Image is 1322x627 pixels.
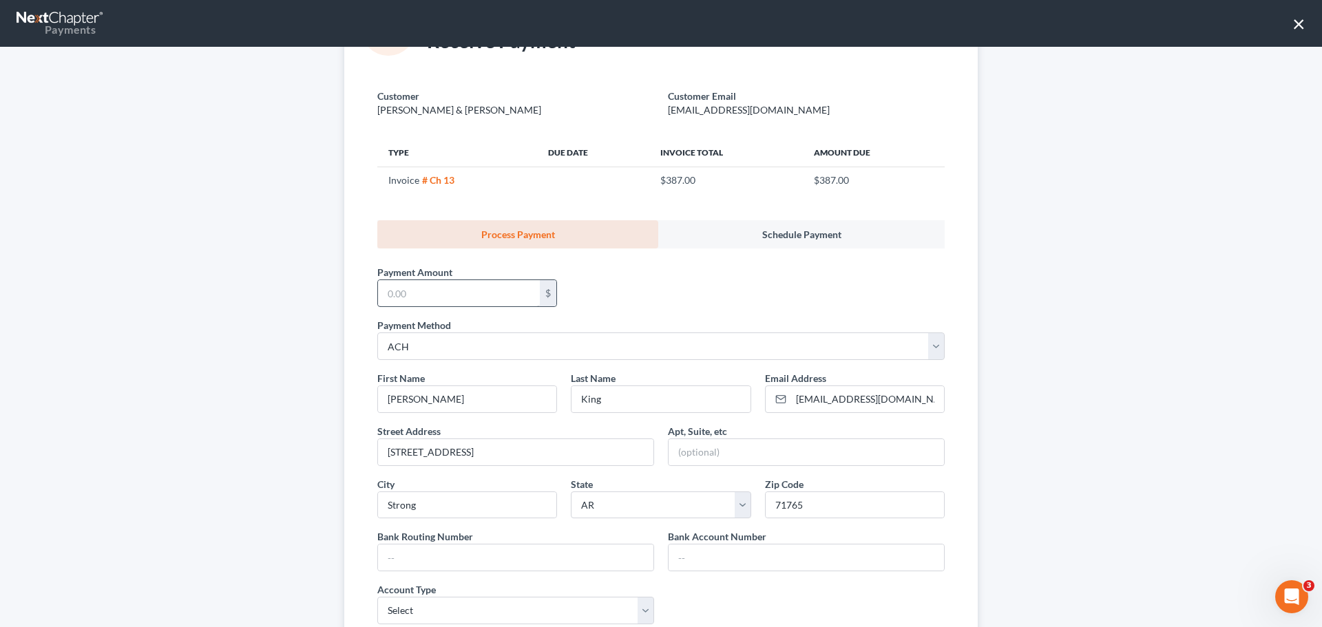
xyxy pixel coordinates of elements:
[537,139,649,167] th: Due Date
[803,139,945,167] th: Amount Due
[649,167,803,193] td: $387.00
[658,220,945,248] a: Schedule Payment
[388,174,419,186] span: Invoice
[17,22,96,37] div: Payments
[377,139,537,167] th: Type
[378,544,653,571] input: --
[377,220,658,248] a: Process Payment
[17,7,105,40] a: Payments
[1292,12,1305,34] button: ×
[377,103,654,117] p: [PERSON_NAME] & [PERSON_NAME]
[378,386,556,412] input: --
[422,174,454,186] strong: # Ch 13
[378,492,556,518] input: Enter city...
[668,425,727,437] span: Apt, Suite, etc
[668,89,736,103] label: Customer Email
[377,266,452,278] span: Payment Amount
[765,478,804,490] span: Zip Code
[1275,580,1308,613] iframe: Intercom live chat
[649,139,803,167] th: Invoice Total
[803,167,945,193] td: $387.00
[540,280,556,306] div: $
[669,544,944,571] input: --
[571,372,616,384] span: Last Name
[669,439,944,465] input: (optional)
[668,103,945,117] p: [EMAIL_ADDRESS][DOMAIN_NAME]
[377,478,395,490] span: City
[791,386,944,412] input: Enter email...
[377,531,473,542] span: Bank Routing Number
[571,386,750,412] input: --
[377,89,419,103] label: Customer
[377,584,436,595] span: Account Type
[668,531,766,542] span: Bank Account Number
[378,280,540,306] input: 0.00
[377,319,451,331] span: Payment Method
[765,372,826,384] span: Email Address
[766,492,944,518] input: XXXXX
[377,372,425,384] span: First Name
[377,425,441,437] span: Street Address
[1303,580,1314,591] span: 3
[571,478,593,490] span: State
[378,439,653,465] input: Enter address...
